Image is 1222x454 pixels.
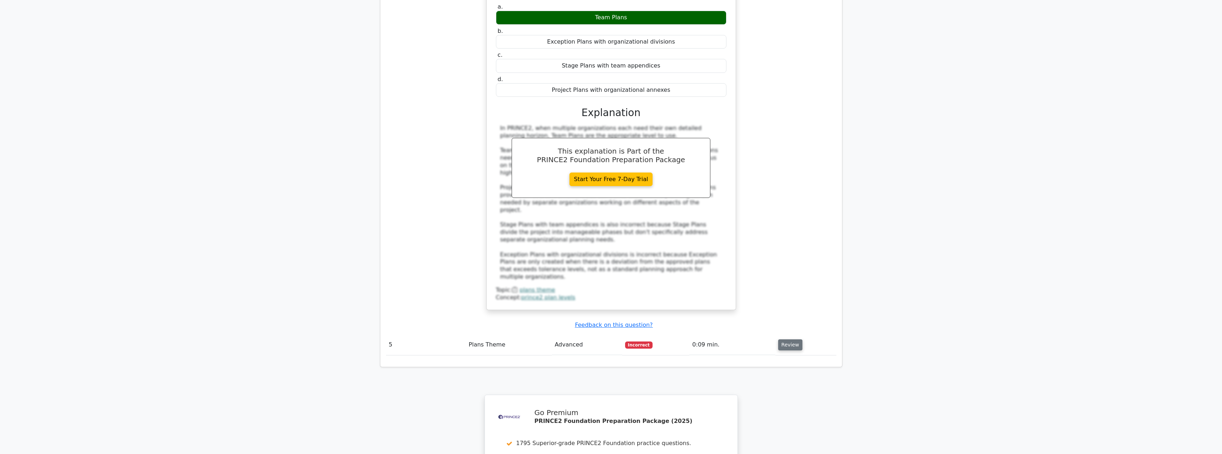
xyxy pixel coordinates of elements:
[496,286,726,294] div: Topic:
[519,286,555,293] a: plans theme
[496,35,726,49] div: Exception Plans with organizational divisions
[496,11,726,25] div: Team Plans
[778,339,802,350] button: Review
[500,107,722,119] h3: Explanation
[498,76,503,83] span: d.
[386,335,466,355] td: 5
[500,125,722,281] div: In PRINCE2, when multiple organizations each need their own detailed planning horizon, Team Plans...
[625,341,653,349] span: Incorrect
[575,321,653,328] a: Feedback on this question?
[689,335,775,355] td: 0:09 min.
[466,335,552,355] td: Plans Theme
[521,294,575,301] a: prince2 plan levels
[552,335,622,355] td: Advanced
[496,59,726,73] div: Stage Plans with team appendices
[569,173,653,186] a: Start Your Free 7-Day Trial
[498,28,503,34] span: b.
[496,83,726,97] div: Project Plans with organizational annexes
[496,294,726,301] div: Concept:
[498,3,503,10] span: a.
[498,51,503,58] span: c.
